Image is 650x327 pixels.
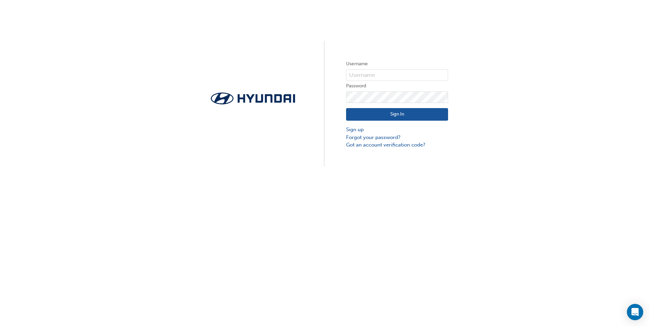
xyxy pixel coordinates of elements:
[346,108,448,121] button: Sign In
[346,69,448,81] input: Username
[346,60,448,68] label: Username
[346,141,448,149] a: Got an account verification code?
[346,134,448,141] a: Forgot your password?
[202,90,304,106] img: Trak
[346,82,448,90] label: Password
[346,126,448,134] a: Sign up
[627,304,643,320] div: Open Intercom Messenger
